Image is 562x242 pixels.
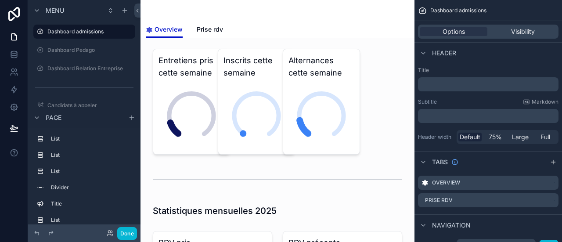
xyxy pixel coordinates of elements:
span: 75% [489,133,502,141]
label: List [51,217,132,224]
label: List [51,168,132,175]
span: Overview [155,25,183,34]
label: Overview [432,179,460,186]
span: Default [460,133,480,141]
a: Dashboard Pedago [33,43,135,57]
span: Prise rdv [197,25,223,34]
a: Candidats à appeler [33,98,135,112]
div: scrollable content [418,109,558,123]
span: Visibility [511,27,535,36]
span: Full [540,133,550,141]
a: Overview [146,22,183,38]
label: Dashboard admissions [47,28,130,35]
span: Header [432,49,456,58]
label: Subtitle [418,98,437,105]
span: Options [443,27,465,36]
span: Page [46,113,61,122]
span: Markdown [532,98,558,105]
div: scrollable content [28,128,140,224]
span: Tabs [432,158,448,166]
a: Prise rdv [197,22,223,39]
label: Candidats à appeler [47,102,133,109]
label: Header width [418,134,453,141]
label: Title [418,67,558,74]
button: Done [117,227,137,240]
span: Dashboard admissions [430,7,486,14]
span: Large [512,133,529,141]
label: List [51,135,132,142]
a: Dashboard admissions [33,25,135,39]
label: Dashboard Pedago [47,47,133,54]
a: Dashboard Relation Entreprise [33,61,135,76]
div: scrollable content [418,77,558,91]
label: Divider [51,184,132,191]
span: Menu [46,6,64,15]
span: Navigation [432,221,471,230]
label: Dashboard Relation Entreprise [47,65,133,72]
a: Markdown [523,98,558,105]
label: List [51,152,132,159]
label: Title [51,200,132,207]
label: Prise rdv [425,197,453,204]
